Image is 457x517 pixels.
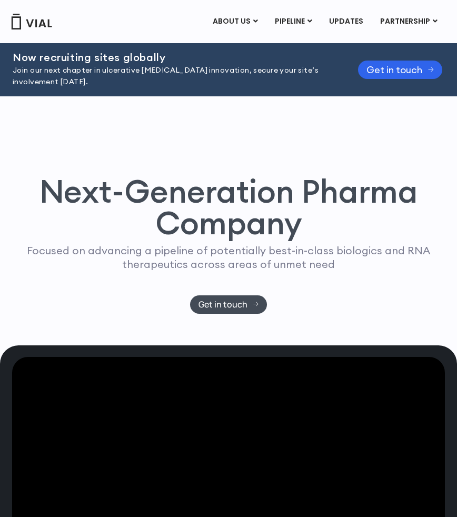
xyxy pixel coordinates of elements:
[13,52,332,63] h2: Now recruiting sites globally
[11,14,53,29] img: Vial Logo
[366,66,422,74] span: Get in touch
[372,13,446,31] a: PARTNERSHIPMenu Toggle
[358,61,442,79] a: Get in touch
[190,295,267,314] a: Get in touch
[321,13,371,31] a: UPDATES
[204,13,266,31] a: ABOUT USMenu Toggle
[13,65,332,88] p: Join our next chapter in ulcerative [MEDICAL_DATA] innovation, secure your site’s involvement [DA...
[21,175,436,238] h1: Next-Generation Pharma Company
[266,13,320,31] a: PIPELINEMenu Toggle
[198,301,247,309] span: Get in touch
[21,244,436,271] p: Focused on advancing a pipeline of potentially best-in-class biologics and RNA therapeutics acros...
